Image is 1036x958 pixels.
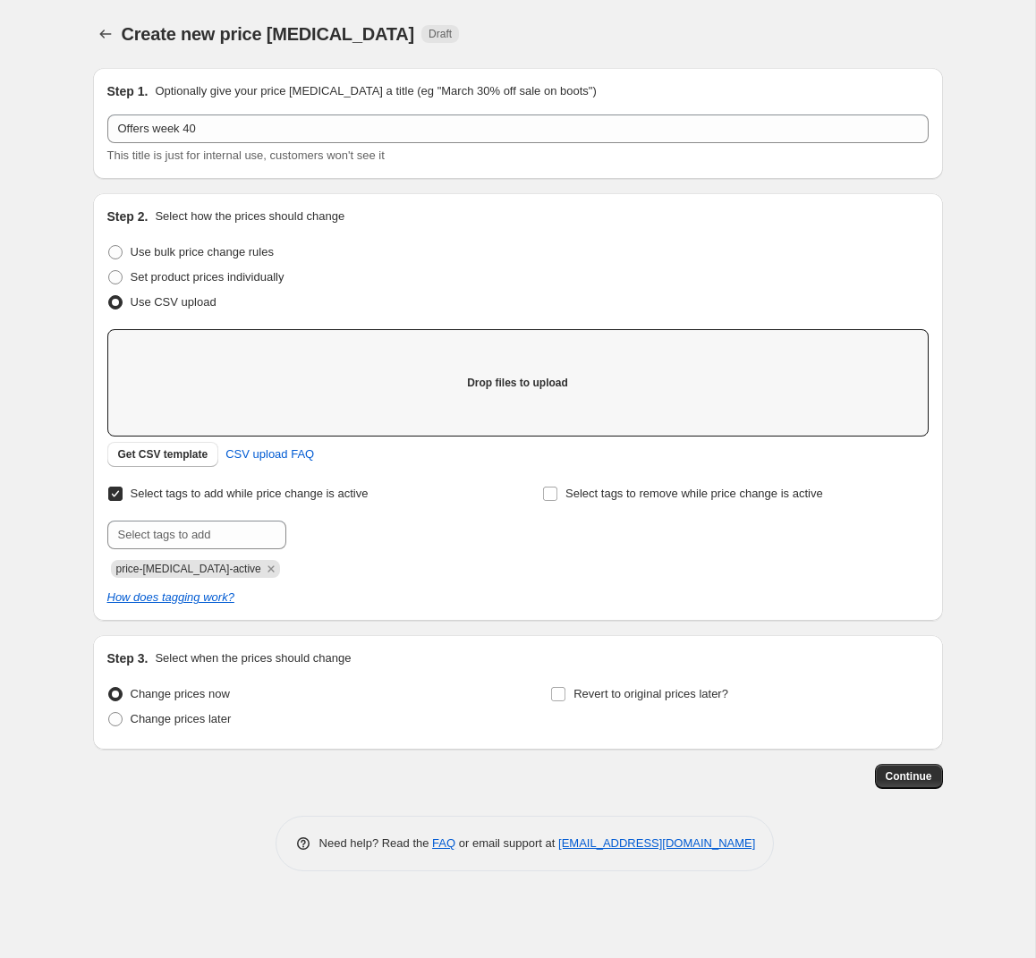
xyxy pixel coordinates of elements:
span: or email support at [455,836,558,850]
span: Add files [495,376,540,390]
input: 30% off holiday sale [107,114,929,143]
a: FAQ [432,836,455,850]
span: Use bulk price change rules [131,245,274,259]
span: Select tags to remove while price change is active [565,487,823,500]
span: Need help? Read the [319,836,433,850]
h2: Step 2. [107,208,149,225]
button: Get CSV template [107,442,219,467]
span: Change prices now [131,687,230,700]
span: Revert to original prices later? [573,687,728,700]
a: [EMAIL_ADDRESS][DOMAIN_NAME] [558,836,755,850]
button: Remove price-change-job-active [263,561,279,577]
a: How does tagging work? [107,590,234,604]
p: Select when the prices should change [155,649,351,667]
span: Draft [429,27,452,41]
span: CSV upload FAQ [225,445,314,463]
button: Add files [484,370,551,395]
input: Select tags to add [107,521,286,549]
h2: Step 1. [107,82,149,100]
span: Change prices later [131,712,232,725]
button: Continue [875,764,943,789]
h2: Step 3. [107,649,149,667]
p: Select how the prices should change [155,208,344,225]
a: CSV upload FAQ [215,440,325,469]
span: Continue [886,769,932,784]
span: Set product prices individually [131,270,284,284]
button: Price change jobs [93,21,118,47]
span: This title is just for internal use, customers won't see it [107,148,385,162]
span: Create new price [MEDICAL_DATA] [122,24,415,44]
span: price-change-job-active [116,563,261,575]
span: Select tags to add while price change is active [131,487,369,500]
span: Use CSV upload [131,295,217,309]
p: Optionally give your price [MEDICAL_DATA] a title (eg "March 30% off sale on boots") [155,82,596,100]
span: Get CSV template [118,447,208,462]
